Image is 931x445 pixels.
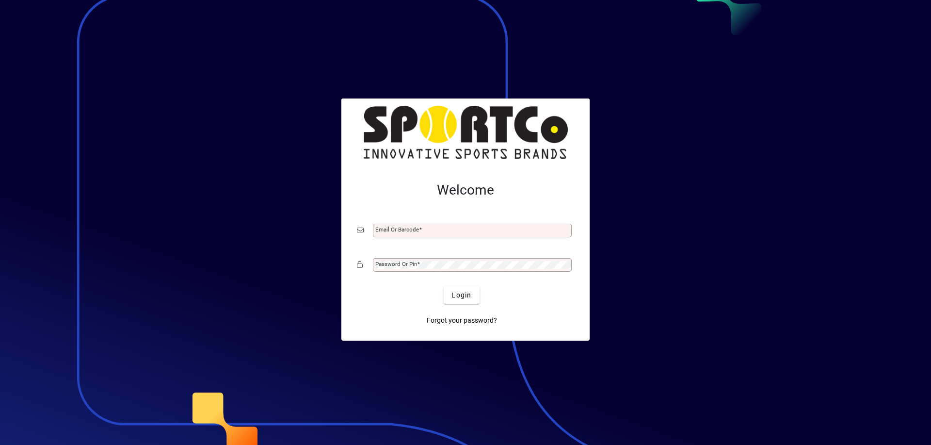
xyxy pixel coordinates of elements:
[375,226,419,233] mat-label: Email or Barcode
[427,315,497,326] span: Forgot your password?
[375,261,417,267] mat-label: Password or Pin
[444,286,479,304] button: Login
[423,312,501,329] a: Forgot your password?
[451,290,471,300] span: Login
[357,182,574,198] h2: Welcome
